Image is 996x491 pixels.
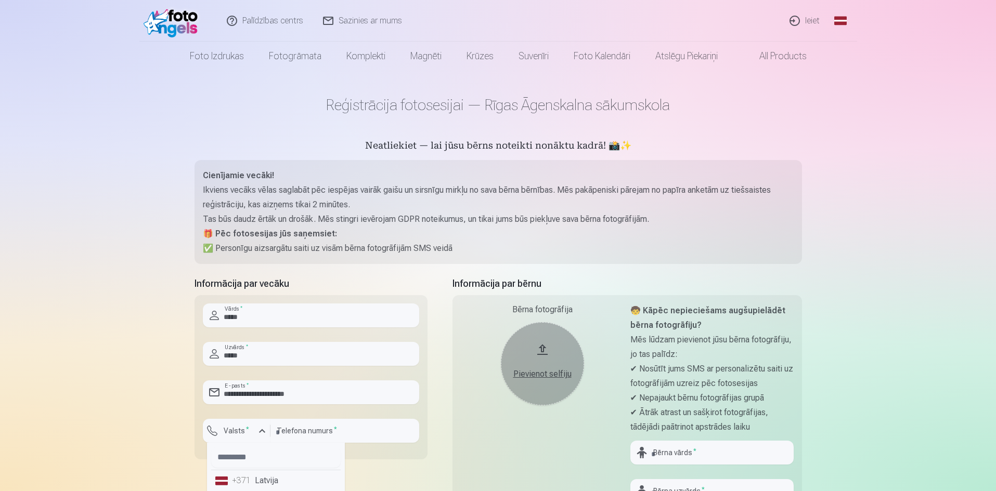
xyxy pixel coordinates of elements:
[203,419,270,443] button: Valsts*
[501,322,584,405] button: Pievienot selfiju
[256,42,334,71] a: Fotogrāmata
[630,333,794,362] p: Mēs lūdzam pievienot jūsu bērna fotogrāfiju, jo tas palīdz:
[203,241,794,256] p: ✅ Personīgu aizsargātu saiti uz visām bērna fotogrāfijām SMS veidā
[452,276,802,291] h5: Informācija par bērnu
[203,183,794,212] p: Ikviens vecāks vēlas saglabāt pēc iespējas vairāk gaišu un sirsnīgu mirkļu no sava bērna bērnības...
[195,276,428,291] h5: Informācija par vecāku
[730,42,819,71] a: All products
[506,42,561,71] a: Suvenīri
[144,4,203,37] img: /fa1
[630,306,785,330] strong: 🧒 Kāpēc nepieciešams augšupielādēt bērna fotogrāfiju?
[511,368,574,380] div: Pievienot selfiju
[398,42,454,71] a: Magnēti
[195,139,802,154] h5: Neatliekiet — lai jūsu bērns noteikti nonāktu kadrā! 📸✨
[561,42,643,71] a: Foto kalendāri
[203,170,274,180] strong: Cienījamie vecāki!
[630,362,794,391] p: ✔ Nosūtīt jums SMS ar personalizētu saiti uz fotogrāfijām uzreiz pēc fotosesijas
[630,391,794,405] p: ✔ Nepajaukt bērnu fotogrāfijas grupā
[219,426,253,436] label: Valsts
[211,470,341,491] li: Latvija
[232,474,253,487] div: +371
[203,229,337,238] strong: 🎁 Pēc fotosesijas jūs saņemsiet:
[195,96,802,114] h1: Reģistrācija fotosesijai — Rīgas Āgenskalna sākumskola
[461,303,624,316] div: Bērna fotogrāfija
[203,212,794,227] p: Tas būs daudz ērtāk un drošāk. Mēs stingri ievērojam GDPR noteikumus, un tikai jums būs piekļuve ...
[643,42,730,71] a: Atslēgu piekariņi
[177,42,256,71] a: Foto izdrukas
[334,42,398,71] a: Komplekti
[454,42,506,71] a: Krūzes
[630,405,794,434] p: ✔ Ātrāk atrast un sašķirot fotogrāfijas, tādējādi paātrinot apstrādes laiku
